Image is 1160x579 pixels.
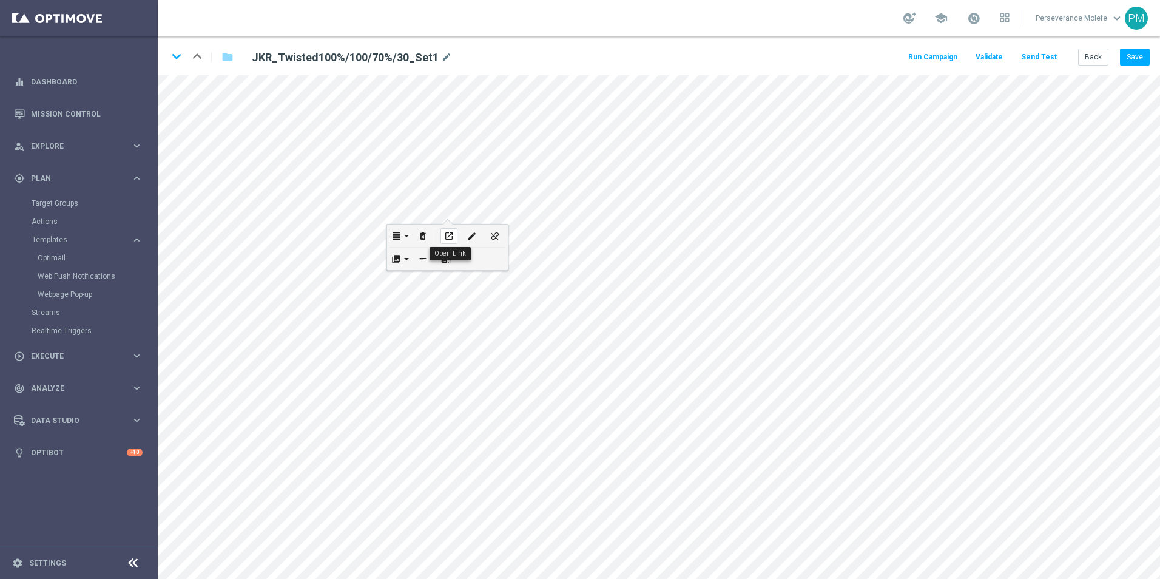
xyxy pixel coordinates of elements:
[1034,9,1125,27] a: Perseverance Molefekeyboard_arrow_down
[32,236,119,243] span: Templates
[32,212,157,231] div: Actions
[32,236,131,243] div: Templates
[388,248,411,270] button: Display
[418,254,427,264] i: short_text
[32,326,126,336] a: Realtime Triggers
[13,384,143,393] button: track_changes Analyze keyboard_arrow_right
[32,217,126,226] a: Actions
[13,141,143,151] button: person_search Explore keyboard_arrow_right
[411,225,434,247] button: Remove
[14,141,131,152] div: Explore
[38,289,126,299] a: Webpage Pop-up
[411,248,434,270] button: Alternate text
[31,417,131,424] span: Data Studio
[38,249,157,267] div: Optimail
[391,254,400,264] i: collections
[32,303,157,322] div: Streams
[484,225,507,247] button: Remove link
[906,49,959,66] button: Run Campaign
[38,267,157,285] div: Web Push Notifications
[12,558,23,569] i: settings
[32,194,157,212] div: Target Groups
[131,172,143,184] i: keyboard_arrow_right
[14,383,131,394] div: Analyze
[441,50,452,65] i: mode_edit
[127,449,143,456] div: +10
[31,436,127,469] a: Optibot
[14,66,143,98] div: Dashboard
[14,415,131,426] div: Data Studio
[131,140,143,152] i: keyboard_arrow_right
[31,385,131,392] span: Analyze
[31,98,143,130] a: Mission Control
[29,560,66,567] a: Settings
[437,225,460,247] button: Open Link
[32,308,126,317] a: Streams
[934,12,948,25] span: school
[1120,49,1150,66] button: Save
[131,415,143,426] i: keyboard_arrow_right
[32,322,157,340] div: Realtime Triggers
[13,109,143,119] button: Mission Control
[14,173,25,184] i: gps_fixed
[13,416,143,425] button: Data Studio keyboard_arrow_right
[13,351,143,361] button: play_circle_outline Execute keyboard_arrow_right
[38,253,126,263] a: Optimail
[976,53,1003,61] span: Validate
[14,351,25,362] i: play_circle_outline
[31,66,143,98] a: Dashboard
[220,47,235,67] button: folder
[221,50,234,64] i: folder
[131,382,143,394] i: keyboard_arrow_right
[131,234,143,246] i: keyboard_arrow_right
[391,231,400,241] i: format_align_justify
[167,47,186,66] i: keyboard_arrow_down
[32,231,157,303] div: Templates
[32,198,126,208] a: Target Groups
[14,141,25,152] i: person_search
[14,351,131,362] div: Execute
[388,225,411,247] button: Align
[1019,49,1059,66] button: Send Test
[1110,12,1124,25] span: keyboard_arrow_down
[38,271,126,281] a: Web Push Notifications
[38,285,157,303] div: Webpage Pop-up
[31,143,131,150] span: Explore
[430,247,471,260] div: Open Link
[467,231,476,241] i: edit
[974,49,1005,66] button: Validate
[14,447,25,458] i: lightbulb
[13,174,143,183] button: gps_fixed Plan keyboard_arrow_right
[252,50,439,65] h2: JKR_Twisted100%/100/70%/30_Set1
[14,98,143,130] div: Mission Control
[14,436,143,469] div: Optibot
[31,353,131,360] span: Execute
[14,76,25,87] i: equalizer
[444,231,453,241] i: open_in_new
[14,173,131,184] div: Plan
[31,175,131,182] span: Plan
[13,448,143,458] button: lightbulb Optibot +10
[131,350,143,362] i: keyboard_arrow_right
[1125,7,1148,30] div: PM
[13,77,143,87] button: equalizer Dashboard
[14,383,25,394] i: track_changes
[32,235,143,245] button: Templates keyboard_arrow_right
[1078,49,1108,66] button: Back
[418,231,427,241] i: delete_forever
[460,225,484,247] button: Edit Link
